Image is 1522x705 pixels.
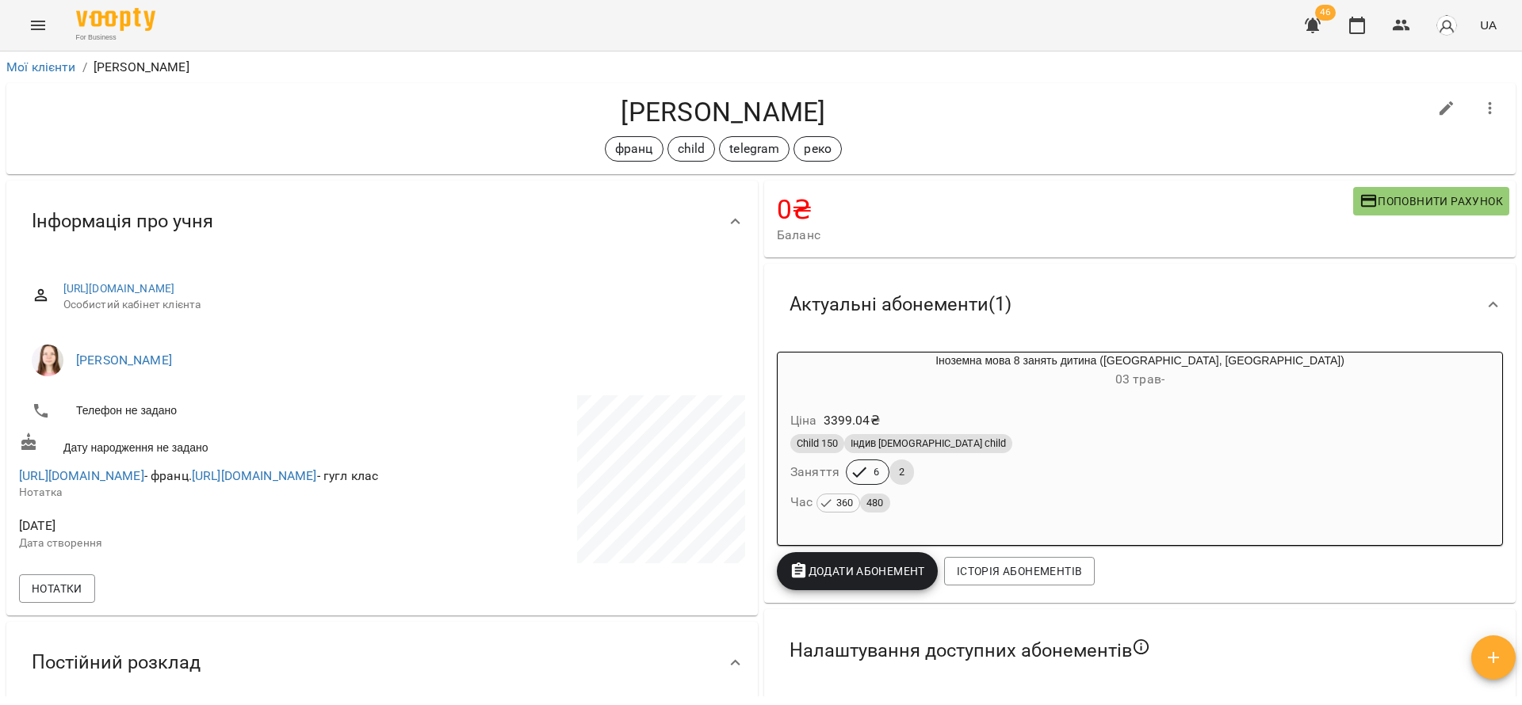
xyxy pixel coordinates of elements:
span: Актуальні абонементи ( 1 ) [790,292,1011,317]
h4: [PERSON_NAME] [19,96,1428,128]
span: Постійний розклад [32,650,201,675]
span: UA [1480,17,1497,33]
h6: Час [790,491,890,513]
button: Додати Абонемент [777,552,938,590]
span: 360 [830,494,859,512]
span: Баланс [777,226,1353,245]
li: / [82,58,87,77]
span: Індив [DEMOGRAPHIC_DATA] child [844,436,1012,451]
div: франц [605,136,663,162]
div: Іноземна мова 8 занять дитина ([GEOGRAPHIC_DATA], [GEOGRAPHIC_DATA]) [778,352,1502,391]
div: Постійний розклад [6,622,758,703]
span: - франц. - гугл клас [19,468,378,483]
button: UA [1474,10,1503,40]
p: реко [804,139,832,158]
span: Історія абонементів [957,562,1082,581]
span: Поповнити рахунок [1359,192,1503,211]
p: франц [615,139,653,158]
span: 46 [1315,5,1336,21]
li: Телефон не задано [19,395,379,427]
button: Поповнити рахунок [1353,187,1509,215]
span: Додати Абонемент [790,562,925,581]
img: Клещевнікова Анна Анатоліївна [32,345,63,376]
span: 480 [860,494,889,512]
div: child [667,136,716,162]
span: Child 150 [790,436,844,451]
a: [PERSON_NAME] [76,352,172,368]
svg: Якщо не обрано жодного, клієнт зможе побачити всі публічні абонементи [1132,638,1151,657]
span: Налаштування доступних абонементів [790,638,1151,663]
p: child [678,139,706,158]
span: Інформація про учня [32,209,213,234]
span: 2 [889,465,914,479]
button: Історія абонементів [944,557,1095,585]
h4: 0 ₴ [777,193,1353,226]
a: [URL][DOMAIN_NAME] [63,282,175,295]
img: avatar_s.png [1436,14,1458,36]
nav: breadcrumb [6,58,1516,77]
span: For Business [76,32,155,43]
div: Інформація про учня [6,181,758,262]
span: 6 [864,465,889,479]
p: Нотатка [19,485,379,501]
a: [URL][DOMAIN_NAME] [19,468,144,483]
p: [PERSON_NAME] [94,58,189,77]
span: Нотатки [32,579,82,598]
p: Дата створення [19,535,379,551]
span: [DATE] [19,516,379,535]
span: Особистий кабінет клієнта [63,297,732,313]
button: Нотатки [19,574,95,603]
a: Мої клієнти [6,59,76,74]
div: Актуальні абонементи(1) [764,264,1516,345]
span: 03 трав - [1115,372,1164,387]
h6: Ціна [790,410,817,432]
div: Дату народження не задано [16,429,382,459]
div: Налаштування доступних абонементів [764,609,1516,692]
div: telegram [719,136,790,162]
button: Menu [19,6,57,44]
img: Voopty Logo [76,8,155,31]
p: 3399.04 ₴ [824,411,880,430]
div: реко [794,136,842,162]
button: Іноземна мова 8 занять дитина ([GEOGRAPHIC_DATA], [GEOGRAPHIC_DATA])03 трав- Ціна3399.04₴Child 15... [778,352,1502,532]
p: telegram [729,139,779,158]
h6: Заняття [790,461,839,483]
a: [URL][DOMAIN_NAME] [192,468,317,483]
